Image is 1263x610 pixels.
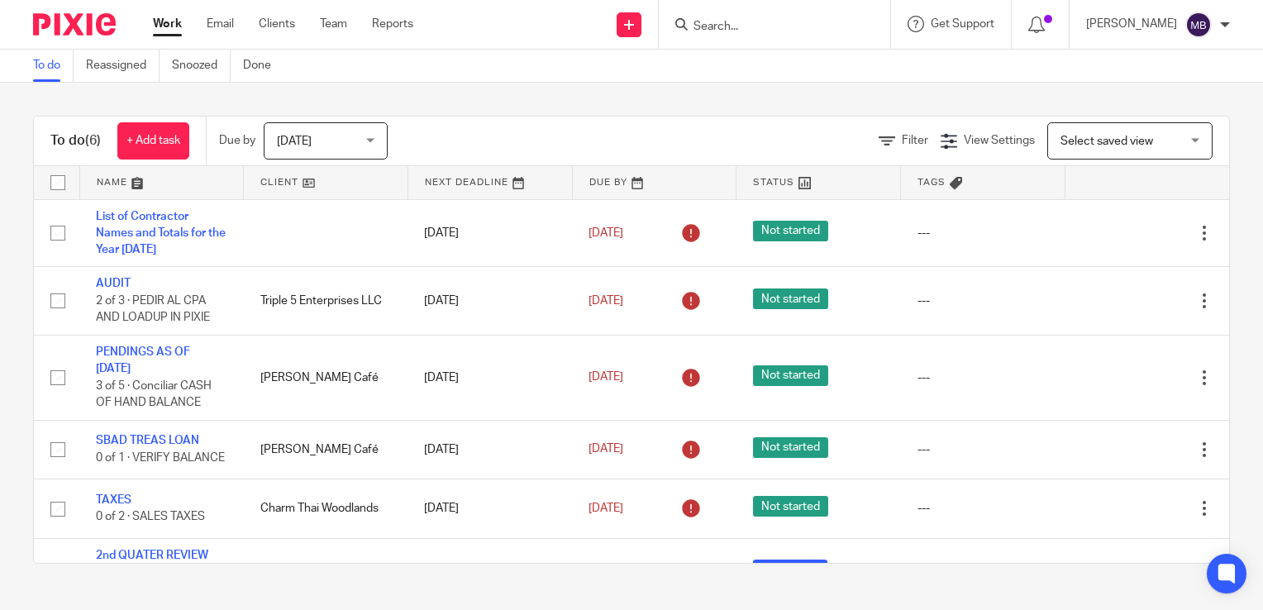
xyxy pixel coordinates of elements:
[243,50,284,82] a: Done
[917,178,946,187] span: Tags
[753,221,828,241] span: Not started
[753,496,828,517] span: Not started
[407,199,572,267] td: [DATE]
[33,50,74,82] a: To do
[917,225,1049,241] div: ---
[96,494,131,506] a: TAXES
[96,380,212,409] span: 3 of 5 · Conciliar CASH OF HAND BALANCE
[692,20,841,35] input: Search
[917,500,1049,517] div: ---
[244,479,408,538] td: Charm Thai Woodlands
[244,538,408,606] td: Triple 5 Enterprises LLC
[753,560,827,580] span: In progress
[589,227,623,239] span: [DATE]
[85,134,101,147] span: (6)
[244,335,408,420] td: [PERSON_NAME] Café
[207,16,234,32] a: Email
[96,278,131,289] a: AUDIT
[86,50,160,82] a: Reassigned
[407,267,572,335] td: [DATE]
[219,132,255,149] p: Due by
[917,369,1049,386] div: ---
[96,511,205,522] span: 0 of 2 · SALES TAXES
[96,550,208,561] a: 2nd QUATER REVIEW
[589,444,623,455] span: [DATE]
[753,365,828,386] span: Not started
[589,372,623,384] span: [DATE]
[407,335,572,420] td: [DATE]
[407,538,572,606] td: [DATE]
[50,132,101,150] h1: To do
[589,503,623,514] span: [DATE]
[96,346,190,374] a: PENDINGS AS OF [DATE]
[153,16,182,32] a: Work
[244,420,408,479] td: [PERSON_NAME] Café
[172,50,231,82] a: Snoozed
[407,420,572,479] td: [DATE]
[1086,16,1177,32] p: [PERSON_NAME]
[917,293,1049,309] div: ---
[1060,136,1153,147] span: Select saved view
[753,437,828,458] span: Not started
[96,211,226,256] a: List of Contractor Names and Totals for the Year [DATE]
[753,288,828,309] span: Not started
[589,295,623,307] span: [DATE]
[917,441,1049,458] div: ---
[117,122,189,160] a: + Add task
[1185,12,1212,38] img: svg%3E
[964,135,1035,146] span: View Settings
[372,16,413,32] a: Reports
[320,16,347,32] a: Team
[96,295,210,324] span: 2 of 3 · PEDIR AL CPA AND LOADUP IN PIXIE
[931,18,994,30] span: Get Support
[96,452,225,464] span: 0 of 1 · VERIFY BALANCE
[33,13,116,36] img: Pixie
[259,16,295,32] a: Clients
[407,479,572,538] td: [DATE]
[244,267,408,335] td: Triple 5 Enterprises LLC
[277,136,312,147] span: [DATE]
[96,435,199,446] a: SBAD TREAS LOAN
[902,135,928,146] span: Filter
